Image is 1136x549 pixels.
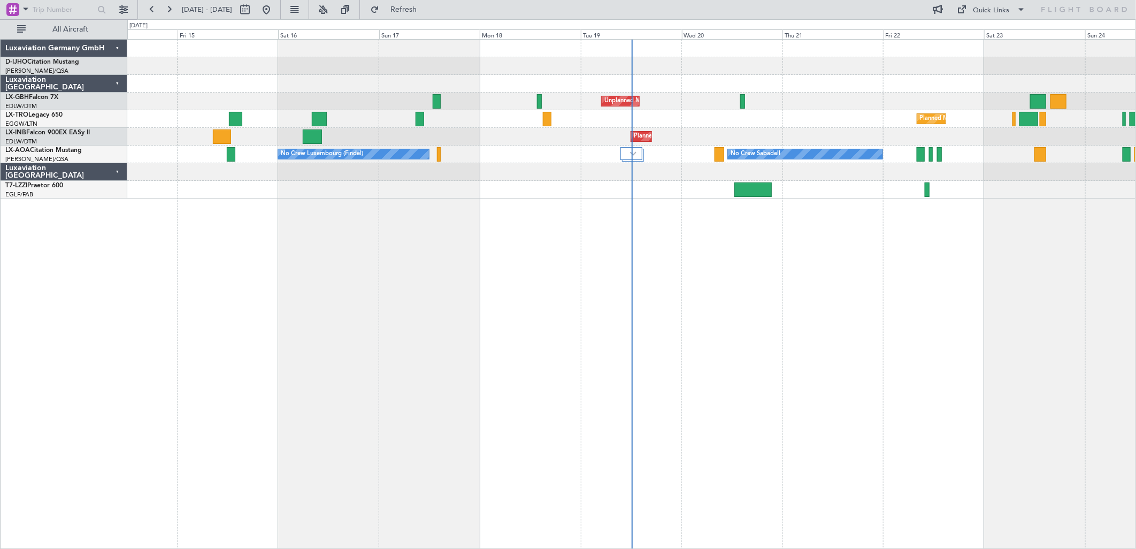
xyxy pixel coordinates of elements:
span: LX-GBH [5,94,29,101]
div: Wed 20 [682,29,783,39]
a: LX-INBFalcon 900EX EASy II [5,129,90,136]
button: Quick Links [952,1,1031,18]
span: T7-LZZI [5,182,27,189]
span: Refresh [381,6,426,13]
a: LX-TROLegacy 650 [5,112,63,118]
a: [PERSON_NAME]/QSA [5,67,68,75]
button: All Aircraft [12,21,116,38]
span: LX-TRO [5,112,28,118]
div: Sat 16 [278,29,379,39]
input: Trip Number [33,2,94,18]
a: D-IJHOCitation Mustang [5,59,79,65]
div: [DATE] [129,21,148,30]
a: EGGW/LTN [5,120,37,128]
div: Tue 19 [581,29,682,39]
a: T7-LZZIPraetor 600 [5,182,63,189]
div: Mon 18 [480,29,581,39]
span: D-IJHO [5,59,27,65]
div: Planned Maint [GEOGRAPHIC_DATA] ([GEOGRAPHIC_DATA]) [920,111,1088,127]
a: LX-GBHFalcon 7X [5,94,58,101]
span: All Aircraft [28,26,113,33]
div: Planned Maint Geneva (Cointrin) [634,128,722,144]
div: Fri 15 [178,29,279,39]
div: Sat 23 [984,29,1085,39]
div: No Crew Sabadell [731,146,780,162]
div: No Crew Luxembourg (Findel) [281,146,363,162]
div: Sun 17 [379,29,480,39]
a: EDLW/DTM [5,138,37,146]
a: LX-AOACitation Mustang [5,147,82,154]
div: Fri 22 [884,29,985,39]
button: Refresh [365,1,429,18]
span: LX-AOA [5,147,30,154]
div: Unplanned Maint [GEOGRAPHIC_DATA] ([GEOGRAPHIC_DATA]) [604,93,780,109]
div: Quick Links [973,5,1010,16]
a: EGLF/FAB [5,190,33,199]
a: [PERSON_NAME]/QSA [5,155,68,163]
span: [DATE] - [DATE] [182,5,232,14]
div: Thu 21 [782,29,884,39]
img: arrow-gray.svg [630,151,636,156]
span: LX-INB [5,129,26,136]
a: EDLW/DTM [5,102,37,110]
